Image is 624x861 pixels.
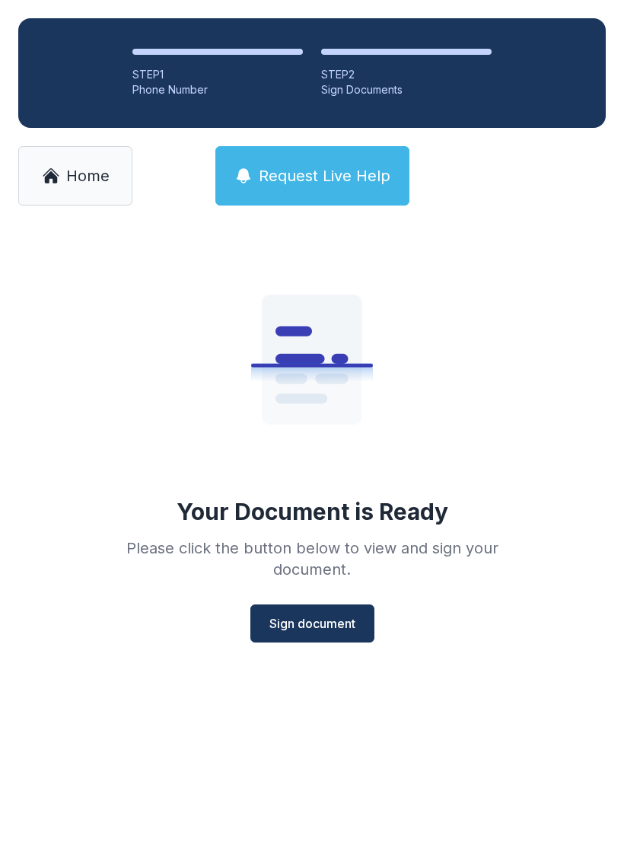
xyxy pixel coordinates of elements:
span: Home [66,165,110,187]
div: Your Document is Ready [177,498,448,525]
div: Please click the button below to view and sign your document. [93,537,531,580]
div: STEP 1 [132,67,303,82]
span: Request Live Help [259,165,390,187]
div: Phone Number [132,82,303,97]
div: Sign Documents [321,82,492,97]
div: STEP 2 [321,67,492,82]
span: Sign document [269,614,355,633]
